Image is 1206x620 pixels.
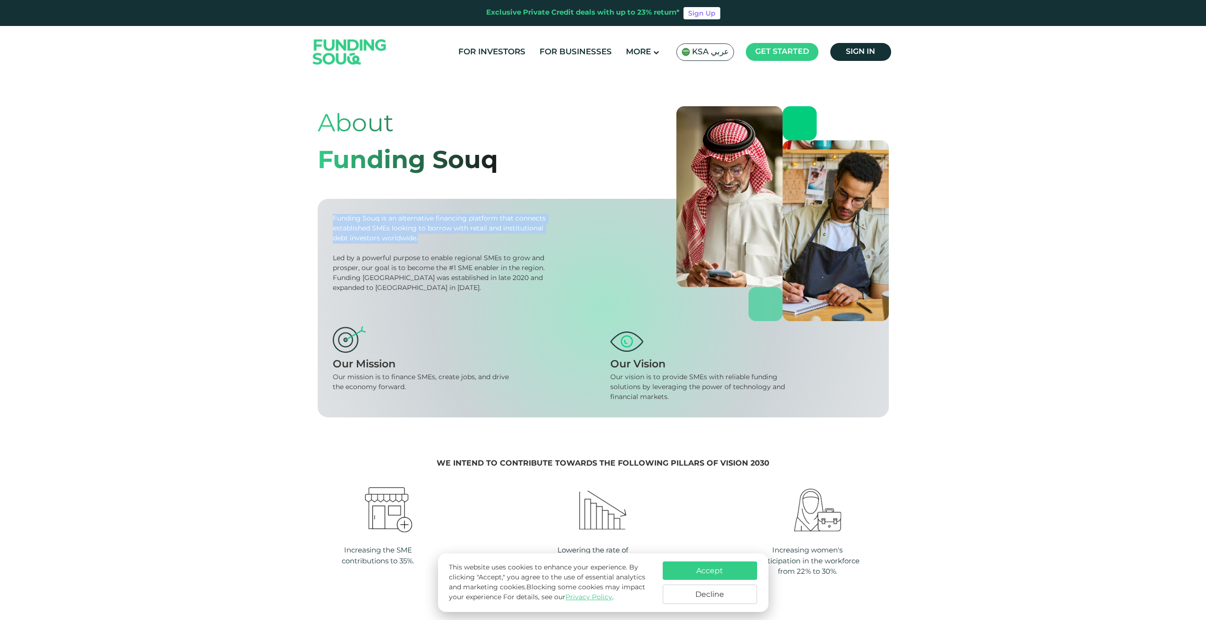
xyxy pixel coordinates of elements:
[663,561,757,580] button: Accept
[333,373,517,392] div: Our mission is to finance SMEs, create jobs, and drive the economy forward.
[534,545,651,566] div: Lowering the rate of unemployment from 11.6% to 7%.
[537,44,614,60] a: For Businesses
[663,585,757,604] button: Decline
[333,254,549,293] div: Led by a powerful purpose to enable regional SMEs to grow and prosper, our goal is to become the ...
[610,373,795,402] div: Our vision is to provide SMEs with reliable funding solutions by leveraging the power of technolo...
[565,594,612,601] a: Privacy Policy
[683,7,720,19] a: Sign Up
[755,48,809,55] span: Get started
[676,106,889,321] img: about-us-banner
[333,214,549,244] div: Funding Souq is an alternative financing platform that connects established SMEs looking to borro...
[503,594,614,601] span: For details, see our .
[486,8,680,18] div: Exclusive Private Credit deals with up to 23% return*
[333,357,596,373] div: Our Mission
[610,357,874,373] div: Our Vision
[626,48,651,56] span: More
[456,44,528,60] a: For Investors
[610,331,643,351] img: vision
[449,563,653,603] p: This website uses cookies to enhance your experience. By clicking "Accept," you agree to the use ...
[437,460,769,467] span: We intend to contribute towards the following pillars of Vision 2030
[333,326,366,353] img: mission
[318,106,498,143] div: About
[318,143,498,180] div: Funding Souq
[449,584,645,601] span: Blocking some cookies may impact your experience
[320,545,437,566] div: Increasing the SME contributions to 35%.
[749,545,866,577] div: Increasing women's participation in the workforce from 22% to 30%.
[682,48,690,56] img: SA Flag
[304,28,396,76] img: Logo
[846,48,875,55] span: Sign in
[692,47,729,58] span: KSA عربي
[830,43,891,61] a: Sign in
